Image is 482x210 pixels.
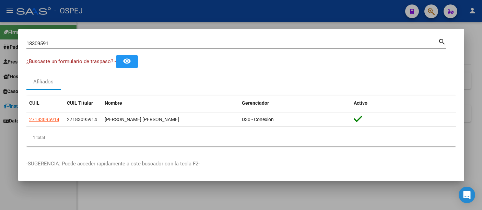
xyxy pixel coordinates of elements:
[239,96,351,110] datatable-header-cell: Gerenciador
[26,96,64,110] datatable-header-cell: CUIL
[33,78,54,86] div: Afiliados
[26,160,456,168] p: -SUGERENCIA: Puede acceder rapidamente a este buscador con la tecla F2-
[105,100,122,106] span: Nombre
[102,96,239,110] datatable-header-cell: Nombre
[354,100,367,106] span: Activo
[242,100,269,106] span: Gerenciador
[105,116,236,124] div: [PERSON_NAME] [PERSON_NAME]
[29,100,39,106] span: CUIL
[459,187,475,203] div: Open Intercom Messenger
[67,117,97,122] span: 27183095914
[67,100,93,106] span: CUIL Titular
[64,96,102,110] datatable-header-cell: CUIL Titular
[123,57,131,65] mat-icon: remove_red_eye
[29,117,59,122] span: 27183095914
[351,96,456,110] datatable-header-cell: Activo
[26,58,116,65] span: ¿Buscaste un formulario de traspaso? -
[438,37,446,45] mat-icon: search
[242,117,274,122] span: D30 - Conexion
[26,129,456,146] div: 1 total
